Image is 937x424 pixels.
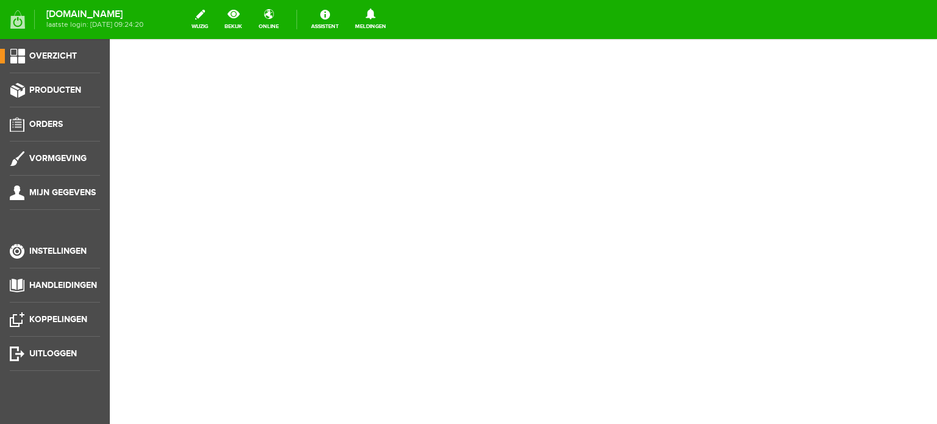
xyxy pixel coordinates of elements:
a: wijzig [184,6,215,33]
a: online [251,6,286,33]
span: Producten [29,85,81,95]
span: Instellingen [29,246,87,256]
span: Koppelingen [29,314,87,325]
span: Uitloggen [29,348,77,359]
span: Orders [29,119,63,129]
span: Overzicht [29,51,77,61]
span: Handleidingen [29,280,97,290]
a: Assistent [304,6,346,33]
strong: [DOMAIN_NAME] [46,11,143,18]
a: Meldingen [348,6,393,33]
a: bekijk [217,6,250,33]
span: Mijn gegevens [29,187,96,198]
span: Vormgeving [29,153,87,163]
span: laatste login: [DATE] 09:24:20 [46,21,143,28]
